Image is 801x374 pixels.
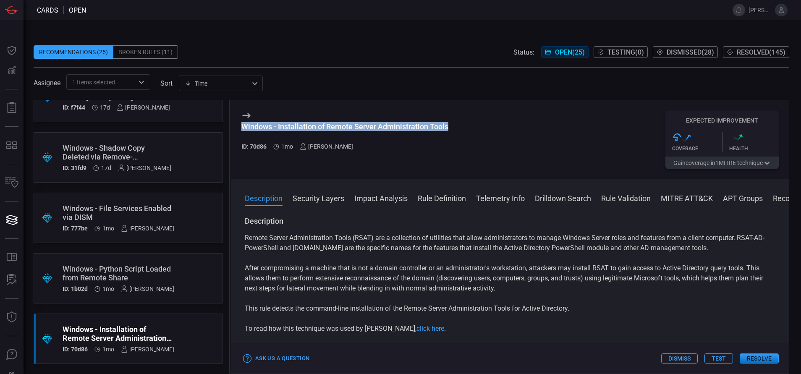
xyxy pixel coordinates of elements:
[34,45,113,59] div: Recommendations (25)
[2,173,22,193] button: Inventory
[241,143,267,150] h5: ID: 70d86
[281,143,293,150] span: Jun 29, 2025 10:25 AM
[653,46,718,58] button: Dismissed(28)
[740,353,779,364] button: Resolve
[476,193,525,203] button: Telemetry Info
[63,144,171,161] div: Windows - Shadow Copy Deleted via Remove-CimInstance
[100,104,110,111] span: Jul 27, 2025 10:12 AM
[102,285,114,292] span: Jun 29, 2025 10:25 AM
[555,48,585,56] span: Open ( 25 )
[704,353,733,364] button: Test
[101,165,111,171] span: Jul 27, 2025 10:12 AM
[63,165,86,171] h5: ID: 31fd9
[63,325,174,343] div: Windows - Installation of Remote Server Administration Tools
[661,193,713,203] button: MITRE ATT&CK
[121,346,174,353] div: [PERSON_NAME]
[749,7,772,13] span: [PERSON_NAME].[PERSON_NAME]
[2,345,22,365] button: Ask Us A Question
[2,270,22,290] button: ALERT ANALYSIS
[245,324,775,334] p: To read how this technique was used by [PERSON_NAME], .
[2,98,22,118] button: Reports
[416,324,444,332] a: click here
[300,143,353,150] div: [PERSON_NAME]
[69,6,86,14] span: open
[63,346,88,353] h5: ID: 70d86
[2,60,22,81] button: Detections
[245,263,775,293] p: After compromising a machine that is not a domain controller or an administrator's workstation, a...
[136,76,147,88] button: Open
[737,48,785,56] span: Resolved ( 145 )
[63,204,174,222] div: Windows - File Services Enabled via DISM
[102,346,114,353] span: Jun 29, 2025 10:25 AM
[601,193,651,203] button: Rule Validation
[245,233,775,253] p: Remote Server Administration Tools (RSAT) are a collection of utilities that allow administrators...
[2,135,22,155] button: MITRE - Detection Posture
[245,193,283,203] button: Description
[185,79,249,88] div: Time
[241,352,311,365] button: Ask Us a Question
[672,146,722,152] div: Coverage
[2,247,22,267] button: Rule Catalog
[293,193,344,203] button: Security Layers
[2,40,22,60] button: Dashboard
[72,78,115,86] span: 1 Items selected
[513,48,534,56] span: Status:
[118,165,171,171] div: [PERSON_NAME]
[102,225,114,232] span: Jul 06, 2025 8:47 AM
[541,46,589,58] button: Open(25)
[729,146,779,152] div: Health
[661,353,698,364] button: Dismiss
[63,104,85,111] h5: ID: f7f44
[63,225,88,232] h5: ID: 777be
[121,225,174,232] div: [PERSON_NAME]
[241,122,448,131] div: Windows - Installation of Remote Server Administration Tools
[2,307,22,327] button: Threat Intelligence
[665,117,779,124] h5: Expected Improvement
[113,45,178,59] div: Broken Rules (11)
[245,303,775,314] p: This rule detects the command-line installation of the Remote Server Administration Tools for Act...
[535,193,591,203] button: Drilldown Search
[160,79,173,87] label: sort
[245,216,775,226] h3: Description
[667,48,714,56] span: Dismissed ( 28 )
[418,193,466,203] button: Rule Definition
[37,6,58,14] span: Cards
[34,79,60,87] span: Assignee
[354,193,408,203] button: Impact Analysis
[117,104,170,111] div: [PERSON_NAME]
[594,46,648,58] button: Testing(0)
[723,193,763,203] button: APT Groups
[121,285,174,292] div: [PERSON_NAME]
[607,48,644,56] span: Testing ( 0 )
[63,264,174,282] div: Windows - Python Script Loaded from Remote Share
[715,160,719,166] span: 1
[665,157,779,169] button: Gaincoverage in1MITRE technique
[2,210,22,230] button: Cards
[723,46,789,58] button: Resolved(145)
[63,285,88,292] h5: ID: 1b02d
